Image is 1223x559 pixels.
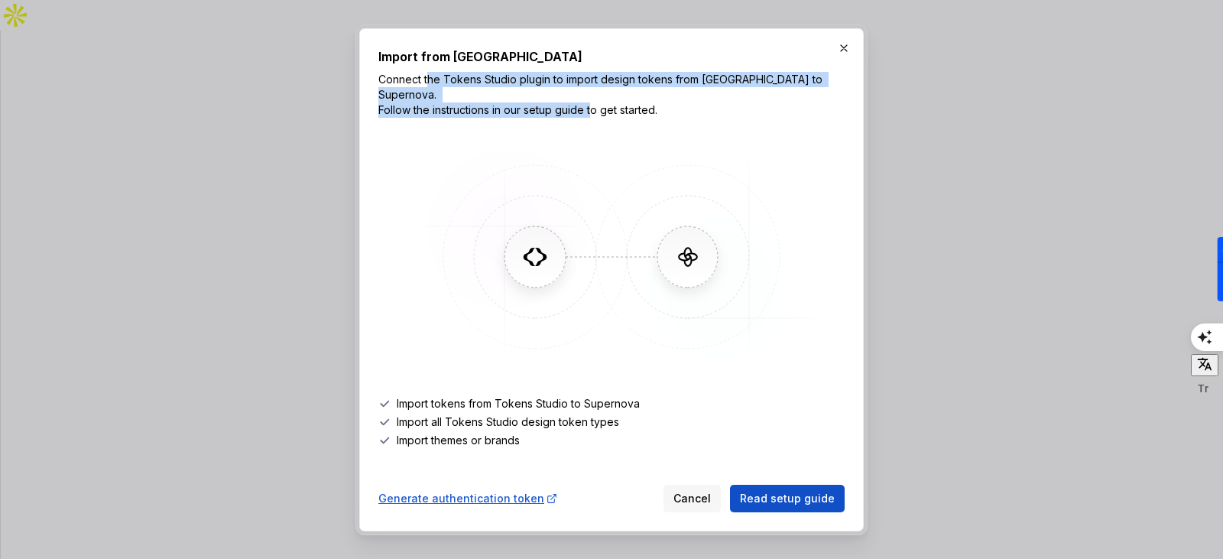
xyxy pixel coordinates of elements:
a: Read setup guide [730,485,845,512]
li: Import tokens from Tokens Studio to Supernova [378,396,845,411]
button: Cancel [663,485,721,512]
span: Cancel [673,491,711,506]
p: Connect the Tokens Studio plugin to import design tokens from [GEOGRAPHIC_DATA] to Supernova. Fol... [378,72,845,118]
span: Read setup guide [740,491,835,506]
h2: Import from [GEOGRAPHIC_DATA] [378,47,845,66]
li: Import themes or brands [378,433,845,448]
a: Generate authentication token [378,491,558,506]
li: Import all Tokens Studio design token types [378,414,845,430]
